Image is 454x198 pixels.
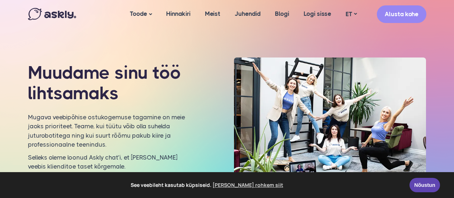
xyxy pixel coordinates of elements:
[28,113,186,149] p: Mugava veebipõhise ostukogemuse tagamine on meie jaoks prioriteet. Teame, kui tüütu võib olla suh...
[409,178,440,192] a: Nõustun
[28,153,186,171] p: Selleks oleme loonud Askly chat’i, et [PERSON_NAME] veebis klienditoe taset kõrgemale.
[10,180,404,190] span: See veebileht kasutab küpsiseid.
[28,63,186,104] h1: Muudame sinu töö lihtsamaks
[211,180,284,190] a: learn more about cookies
[28,8,76,20] img: Askly
[377,5,426,23] a: Alusta kohe
[338,9,364,19] a: ET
